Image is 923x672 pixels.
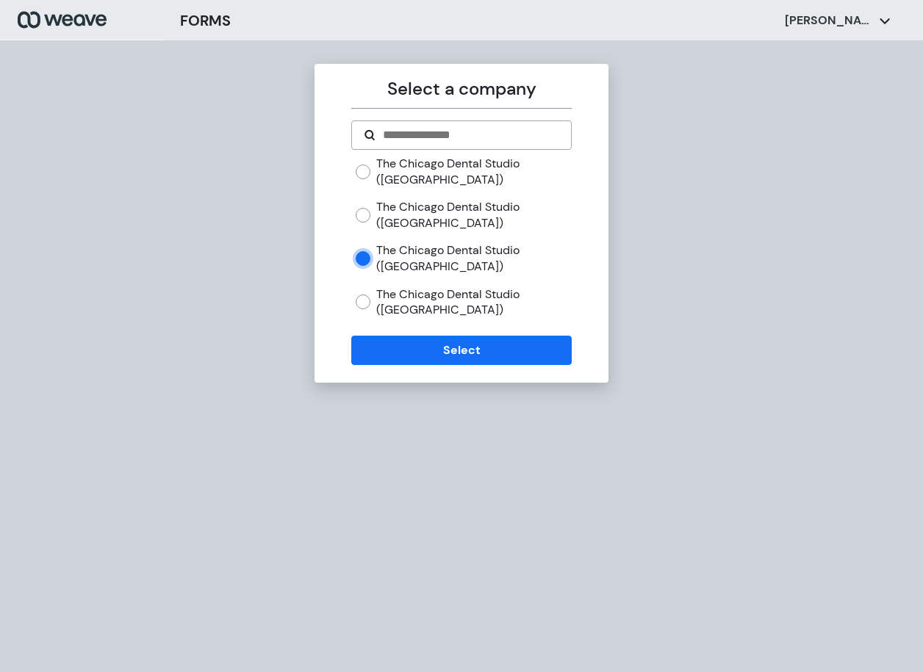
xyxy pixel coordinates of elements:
label: The Chicago Dental Studio ([GEOGRAPHIC_DATA]) [376,156,571,187]
p: Select a company [351,76,571,102]
h3: FORMS [180,10,231,32]
label: The Chicago Dental Studio ([GEOGRAPHIC_DATA]) [376,242,571,274]
button: Select [351,336,571,365]
label: The Chicago Dental Studio ([GEOGRAPHIC_DATA]) [376,286,571,318]
label: The Chicago Dental Studio ([GEOGRAPHIC_DATA]) [376,199,571,231]
input: Search [381,126,559,144]
p: [PERSON_NAME] [785,12,873,29]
